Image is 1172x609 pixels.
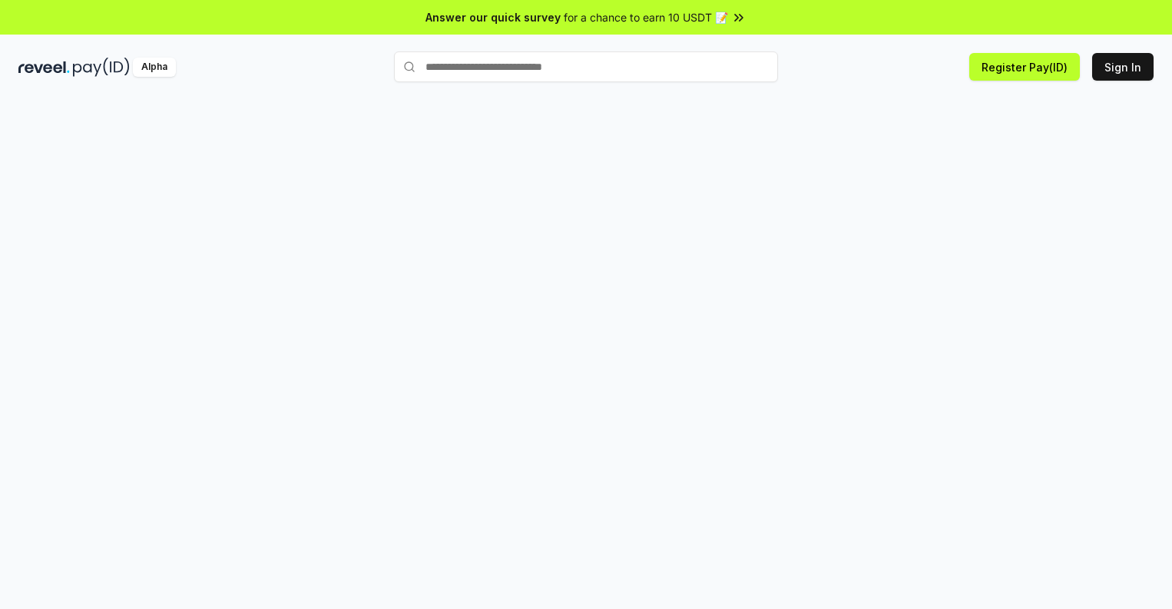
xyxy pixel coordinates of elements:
[969,53,1080,81] button: Register Pay(ID)
[18,58,70,77] img: reveel_dark
[133,58,176,77] div: Alpha
[564,9,728,25] span: for a chance to earn 10 USDT 📝
[425,9,561,25] span: Answer our quick survey
[1092,53,1154,81] button: Sign In
[73,58,130,77] img: pay_id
